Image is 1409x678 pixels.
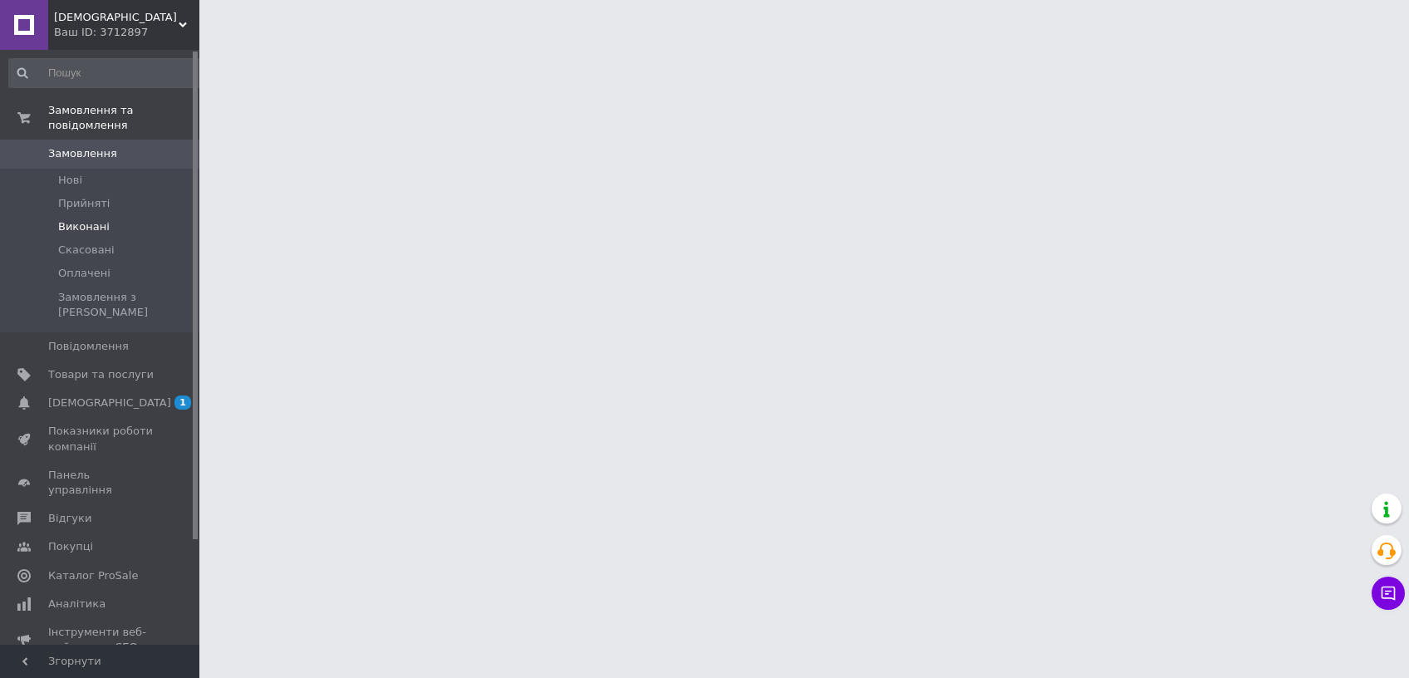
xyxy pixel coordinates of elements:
span: Замовлення з [PERSON_NAME] [58,290,205,320]
span: Прийняті [58,196,110,211]
span: Показники роботи компанії [48,424,154,454]
span: Каталог ProSale [48,568,138,583]
span: Покупці [48,539,93,554]
button: Чат з покупцем [1372,577,1405,610]
span: Замовлення та повідомлення [48,103,199,133]
span: Нові [58,173,82,188]
span: Товари та послуги [48,367,154,382]
span: Скасовані [58,243,115,258]
span: Панель управління [48,468,154,498]
span: Інструменти веб-майстра та SEO [48,625,154,655]
span: Виконані [58,219,110,234]
span: [DEMOGRAPHIC_DATA] [48,395,171,410]
div: Ваш ID: 3712897 [54,25,199,40]
span: Оплачені [58,266,110,281]
span: Відгуки [48,511,91,526]
span: Замовлення [48,146,117,161]
span: 1 [174,395,191,410]
span: Аналітика [48,597,106,612]
span: EvsE [54,10,179,25]
span: Повідомлення [48,339,129,354]
input: Пошук [8,58,207,88]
